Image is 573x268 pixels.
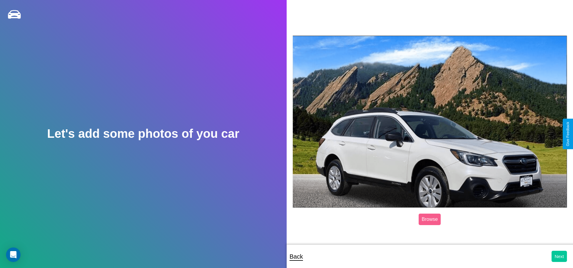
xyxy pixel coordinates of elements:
div: Open Intercom Messenger [6,247,21,262]
img: posted [293,36,567,208]
button: Next [552,251,567,262]
h2: Let's add some photos of you car [47,127,239,140]
p: Back [290,251,303,262]
label: Browse [419,214,441,225]
div: Give Feedback [566,122,570,146]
